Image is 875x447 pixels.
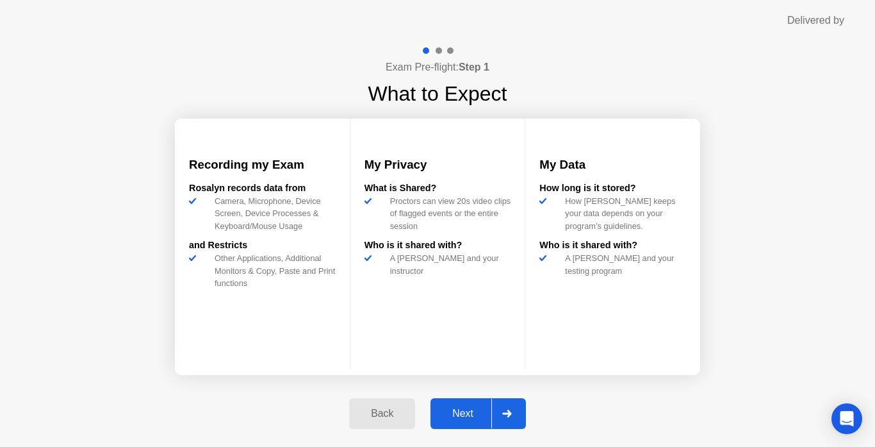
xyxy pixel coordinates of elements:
[560,252,686,276] div: A [PERSON_NAME] and your testing program
[209,195,336,232] div: Camera, Microphone, Device Screen, Device Processes & Keyboard/Mouse Usage
[386,60,489,75] h4: Exam Pre-flight:
[831,403,862,434] div: Open Intercom Messenger
[680,13,737,28] div: Delivered by
[385,195,511,232] div: Proctors can view 20s video clips of flagged events or the entire session
[459,62,489,72] b: Step 1
[364,156,511,174] h3: My Privacy
[385,252,511,276] div: A [PERSON_NAME] and your instructor
[745,13,852,28] img: Delivered by Rosalyn
[364,181,511,196] div: What is Shared?
[368,78,507,109] h1: What to Expect
[539,156,686,174] h3: My Data
[189,239,336,253] div: and Restricts
[430,398,526,429] button: Next
[560,195,686,232] div: How [PERSON_NAME] keeps your data depends on your program’s guidelines.
[353,408,411,419] div: Back
[434,408,491,419] div: Next
[209,252,336,289] div: Other Applications, Additional Monitors & Copy, Paste and Print functions
[539,181,686,196] div: How long is it stored?
[539,239,686,253] div: Who is it shared with?
[349,398,415,429] button: Back
[189,156,336,174] h3: Recording my Exam
[364,239,511,253] div: Who is it shared with?
[189,181,336,196] div: Rosalyn records data from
